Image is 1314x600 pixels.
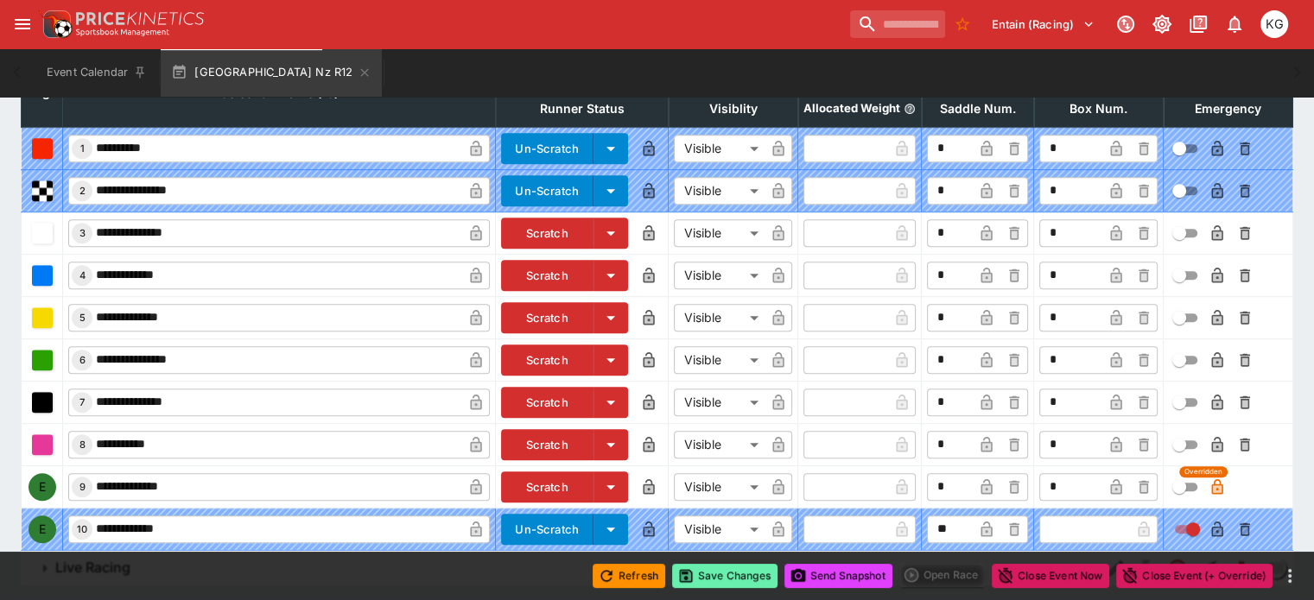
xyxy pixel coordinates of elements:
[1184,466,1222,477] span: Overridden
[21,551,1100,585] button: Live Racing
[674,177,765,205] div: Visible
[501,471,594,502] button: Scratch
[674,388,765,416] div: Visible
[76,439,89,451] span: 8
[784,564,892,588] button: Send Snapshot
[1183,9,1214,40] button: Documentation
[1279,565,1300,586] button: more
[76,354,89,366] span: 6
[674,473,765,501] div: Visible
[496,90,669,127] th: Runner Status
[1110,9,1141,40] button: Connected to PK
[29,515,56,543] div: E
[501,260,594,291] button: Scratch
[899,563,985,587] div: split button
[674,346,765,374] div: Visible
[76,481,89,493] span: 9
[29,473,56,501] div: E
[922,90,1034,127] th: Saddle Num.
[949,10,976,38] button: No Bookmarks
[7,9,38,40] button: open drawer
[76,396,88,408] span: 7
[76,312,89,324] span: 5
[674,135,765,162] div: Visible
[672,564,778,588] button: Save Changes
[501,514,594,545] button: Un-Scratch
[669,90,798,127] th: Visiblity
[674,304,765,332] div: Visible
[1255,5,1293,43] button: Kevin Gutschlag
[161,48,382,97] button: [GEOGRAPHIC_DATA] Nz R12
[1219,9,1250,40] button: Notifications
[992,564,1109,588] button: Close Event Now
[76,28,169,36] img: Sportsbook Management
[501,218,594,249] button: Scratch
[76,227,89,239] span: 3
[904,103,916,115] button: Allocated Weight
[674,219,765,247] div: Visible
[501,175,594,206] button: Un-Scratch
[803,101,900,116] p: Allocated Weight
[1224,551,1259,585] a: 2282ba7c-7dd7-45b0-93f6-4365a1001d1a
[501,302,594,333] button: Scratch
[674,515,765,543] div: Visible
[1164,90,1293,127] th: Emergency
[1146,9,1178,40] button: Toggle light/dark mode
[76,12,204,25] img: PriceKinetics
[76,269,89,281] span: 4
[76,185,89,197] span: 2
[501,429,594,460] button: Scratch
[1260,10,1288,38] div: Kevin Gutschlag
[501,387,594,418] button: Scratch
[674,431,765,458] div: Visible
[850,10,945,38] input: search
[1034,90,1164,127] th: Box Num.
[501,133,594,164] button: Un-Scratch
[674,262,765,289] div: Visible
[981,10,1105,38] button: Select Tenant
[73,523,91,535] span: 10
[36,48,157,97] button: Event Calendar
[593,564,665,588] button: Refresh
[77,142,88,155] span: 1
[1116,564,1273,588] button: Close Event (+ Override)
[501,344,594,376] button: Scratch
[38,7,73,41] img: PriceKinetics Logo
